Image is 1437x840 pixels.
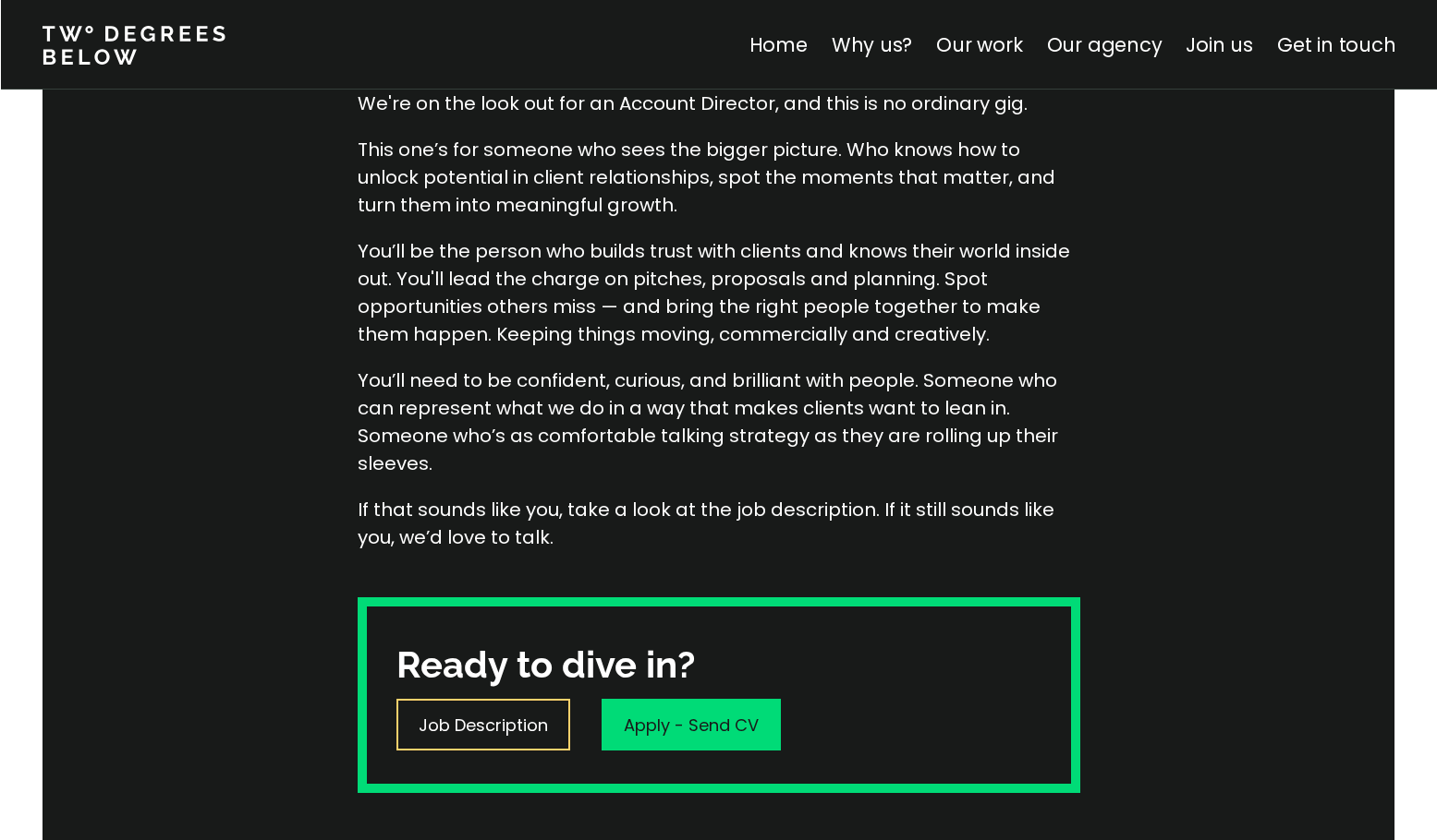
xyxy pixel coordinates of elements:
[936,31,1022,58] a: Our work
[1186,31,1253,58] a: Join us
[831,31,912,58] a: Why us?
[396,699,570,750] a: Job Description
[358,366,1080,477] p: You’ll need to be confident, curious, and brilliant with people. Someone who can represent what w...
[602,699,781,750] a: Apply - Send CV
[624,713,759,738] p: Apply - Send CV
[396,640,695,690] h3: Ready to dive in?
[358,136,1080,219] p: This one’s for someone who sees the bigger picture. Who knows how to unlock potential in client r...
[419,713,548,738] p: Job Description
[1046,31,1162,58] a: Our agency
[358,496,1080,551] p: If that sounds like you, take a look at the job description. If it still sounds like you, we’d lo...
[1277,31,1395,58] a: Get in touch
[749,31,807,58] a: Home
[358,237,1080,348] p: You’ll be the person who builds trust with clients and knows their world inside out. You'll lead ...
